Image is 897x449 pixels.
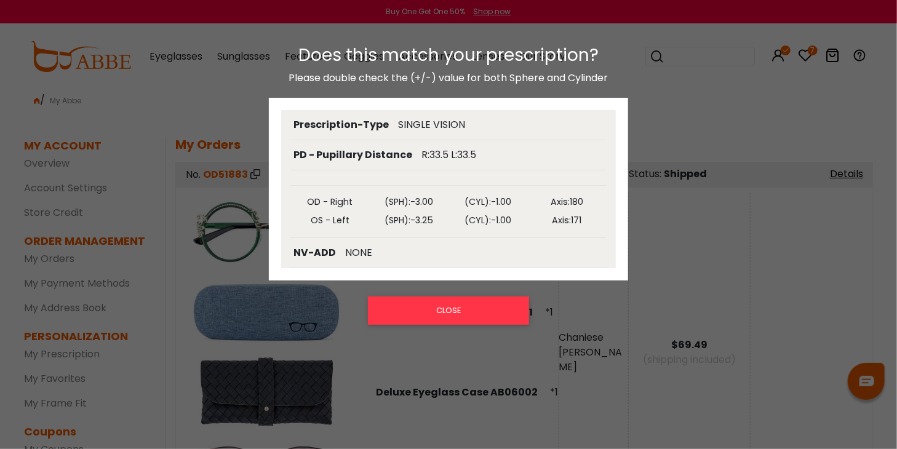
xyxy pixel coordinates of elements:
span: -1.00 [491,196,511,208]
span: 180 [570,196,583,208]
span: -3.00 [410,196,433,208]
h3: Does this match your prescription? [269,45,628,66]
strong: (SPH): [385,214,410,226]
strong: (CYL): [464,214,491,226]
button: CLOSE [368,296,529,325]
span: -1.00 [491,214,511,226]
div: SINGLE VISION [398,117,465,132]
th: OS - Left [290,212,369,230]
span: 171 [571,214,581,226]
strong: Axis: [552,214,571,226]
th: OD - Right [290,193,369,212]
div: NONE [345,245,372,260]
span: -3.25 [410,214,433,226]
div: R:33.5 L:33.5 [421,148,476,162]
strong: Axis: [551,196,570,208]
strong: (SPH): [385,196,410,208]
div: Prescription-Type [293,117,389,132]
div: NV-ADD [293,245,336,260]
strong: (CYL): [464,196,491,208]
div: PD - Pupillary Distance [293,148,412,162]
p: Please double check the (+/-) value for both Sphere and Cylinder [269,71,628,85]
